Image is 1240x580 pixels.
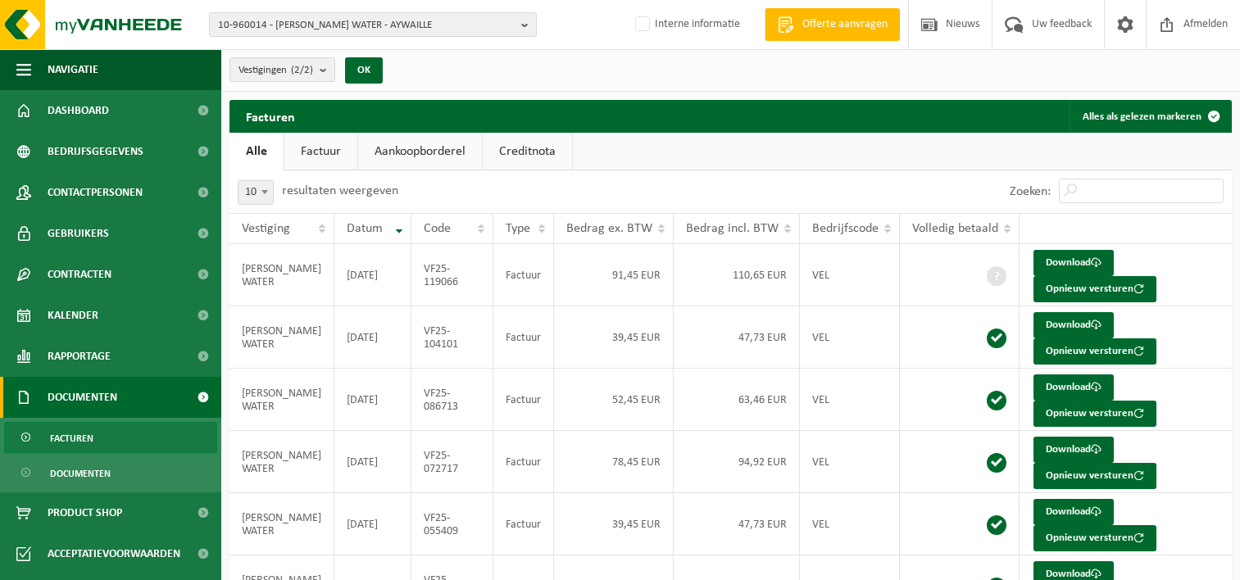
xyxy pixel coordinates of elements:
[506,222,530,235] span: Type
[48,254,111,295] span: Contracten
[493,369,554,431] td: Factuur
[800,306,900,369] td: VEL
[424,222,451,235] span: Code
[358,133,482,170] a: Aankoopborderel
[493,306,554,369] td: Factuur
[411,493,493,555] td: VF25-055409
[48,336,111,377] span: Rapportage
[493,431,554,493] td: Factuur
[798,16,892,33] span: Offerte aanvragen
[800,431,900,493] td: VEL
[50,423,93,454] span: Facturen
[554,493,674,555] td: 39,45 EUR
[48,172,143,213] span: Contactpersonen
[218,13,515,38] span: 10-960014 - [PERSON_NAME] WATER - AYWAILLE
[1070,100,1230,133] button: Alles als gelezen markeren
[686,222,779,235] span: Bedrag incl. BTW
[48,49,98,90] span: Navigatie
[334,244,411,306] td: [DATE]
[238,58,313,83] span: Vestigingen
[674,244,800,306] td: 110,65 EUR
[291,65,313,75] count: (2/2)
[1033,401,1156,427] button: Opnieuw versturen
[1033,437,1114,463] a: Download
[238,180,274,205] span: 10
[229,306,334,369] td: [PERSON_NAME] WATER
[493,493,554,555] td: Factuur
[345,57,383,84] button: OK
[48,131,143,172] span: Bedrijfsgegevens
[4,457,217,488] a: Documenten
[229,244,334,306] td: [PERSON_NAME] WATER
[50,458,111,489] span: Documenten
[1033,276,1156,302] button: Opnieuw versturen
[1033,463,1156,489] button: Opnieuw versturen
[912,222,998,235] span: Volledig betaald
[483,133,572,170] a: Creditnota
[411,244,493,306] td: VF25-119066
[334,306,411,369] td: [DATE]
[334,493,411,555] td: [DATE]
[674,431,800,493] td: 94,92 EUR
[632,12,740,37] label: Interne informatie
[48,377,117,418] span: Documenten
[674,493,800,555] td: 47,73 EUR
[1033,312,1114,338] a: Download
[493,244,554,306] td: Factuur
[800,369,900,431] td: VEL
[800,493,900,555] td: VEL
[554,306,674,369] td: 39,45 EUR
[347,222,383,235] span: Datum
[48,492,122,533] span: Product Shop
[765,8,900,41] a: Offerte aanvragen
[48,295,98,336] span: Kalender
[566,222,652,235] span: Bedrag ex. BTW
[284,133,357,170] a: Factuur
[1033,374,1114,401] a: Download
[229,369,334,431] td: [PERSON_NAME] WATER
[800,244,900,306] td: VEL
[674,306,800,369] td: 47,73 EUR
[334,431,411,493] td: [DATE]
[674,369,800,431] td: 63,46 EUR
[229,57,335,82] button: Vestigingen(2/2)
[48,213,109,254] span: Gebruikers
[1033,525,1156,551] button: Opnieuw versturen
[1033,338,1156,365] button: Opnieuw versturen
[282,184,398,197] label: resultaten weergeven
[1033,250,1114,276] a: Download
[554,369,674,431] td: 52,45 EUR
[48,90,109,131] span: Dashboard
[554,244,674,306] td: 91,45 EUR
[411,306,493,369] td: VF25-104101
[812,222,879,235] span: Bedrijfscode
[1033,499,1114,525] a: Download
[411,369,493,431] td: VF25-086713
[229,100,311,132] h2: Facturen
[238,181,273,204] span: 10
[411,431,493,493] td: VF25-072717
[229,493,334,555] td: [PERSON_NAME] WATER
[334,369,411,431] td: [DATE]
[229,133,284,170] a: Alle
[1010,185,1051,198] label: Zoeken:
[4,422,217,453] a: Facturen
[242,222,290,235] span: Vestiging
[554,431,674,493] td: 78,45 EUR
[48,533,180,574] span: Acceptatievoorwaarden
[209,12,537,37] button: 10-960014 - [PERSON_NAME] WATER - AYWAILLE
[229,431,334,493] td: [PERSON_NAME] WATER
